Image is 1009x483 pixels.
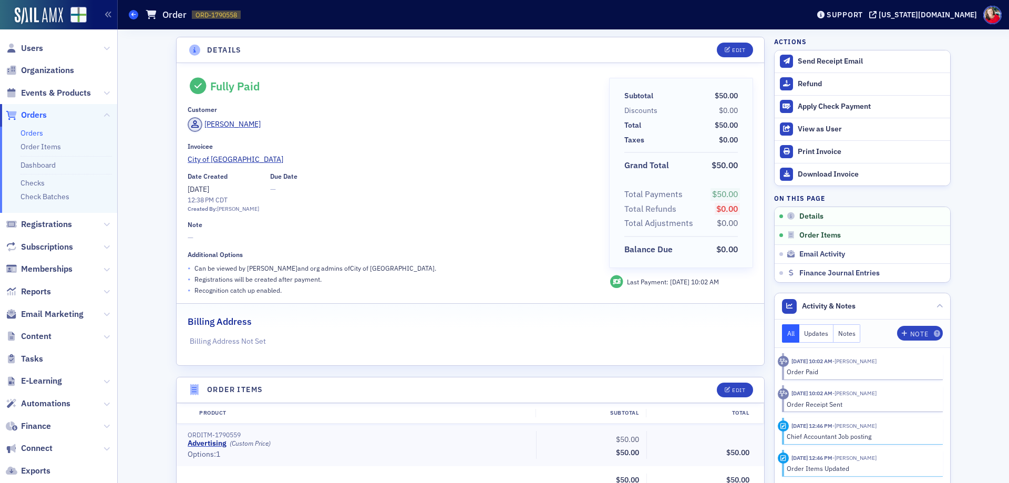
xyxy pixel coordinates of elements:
[194,263,436,273] p: Can be viewed by [PERSON_NAME] and org admins of City of [GEOGRAPHIC_DATA] .
[717,383,753,397] button: Edit
[194,285,282,295] p: Recognition catch up enabled.
[210,79,260,93] div: Fully Paid
[6,353,43,365] a: Tasks
[6,398,70,409] a: Automations
[775,118,950,140] button: View as User
[230,439,271,447] div: (Custom Price)
[6,420,51,432] a: Finance
[188,106,217,114] div: Customer
[646,409,756,417] div: Total
[775,73,950,95] button: Refund
[717,218,738,228] span: $0.00
[624,243,676,256] span: Balance Due
[712,160,738,170] span: $50.00
[832,422,877,429] span: Megan Hughes
[791,454,832,461] time: 9/16/2022 12:46 PM
[910,331,928,337] div: Note
[624,188,683,201] div: Total Payments
[798,102,945,111] div: Apply Check Payment
[188,232,594,243] span: —
[732,47,745,53] div: Edit
[188,251,243,259] div: Additional Options
[778,420,789,431] div: Activity
[21,65,74,76] span: Organizations
[6,109,47,121] a: Orders
[188,285,191,296] span: •
[21,219,72,230] span: Registrations
[897,326,943,341] button: Note
[270,184,297,195] span: —
[624,203,680,215] span: Total Refunds
[624,217,697,230] span: Total Adjustments
[775,163,950,186] a: Download Invoice
[20,192,69,201] a: Check Batches
[832,454,877,461] span: Megan Hughes
[869,11,981,18] button: [US_STATE][DOMAIN_NAME]
[188,431,529,439] div: ORDITM-1790559
[799,250,845,259] span: Email Activity
[799,212,823,221] span: Details
[624,188,686,201] span: Total Payments
[63,7,87,25] a: View Homepage
[791,422,832,429] time: 9/16/2022 12:46 PM
[20,178,45,188] a: Checks
[775,95,950,118] button: Apply Check Payment
[6,331,52,342] a: Content
[194,274,322,284] p: Registrations will be created after payment.
[624,105,661,116] span: Discounts
[717,43,753,57] button: Edit
[20,142,61,151] a: Order Items
[6,443,53,454] a: Connect
[726,448,749,457] span: $50.00
[791,357,832,365] time: 11/8/2022 10:02 AM
[21,398,70,409] span: Automations
[21,443,53,454] span: Connect
[270,172,297,180] div: Due Date
[798,125,945,134] div: View as User
[879,10,977,19] div: [US_STATE][DOMAIN_NAME]
[21,43,43,54] span: Users
[188,142,213,150] div: Invoicee
[832,357,877,365] span: Guy Dewees
[6,465,50,477] a: Exports
[21,263,73,275] span: Memberships
[787,464,935,473] div: Order Items Updated
[6,286,51,297] a: Reports
[782,324,800,343] button: All
[802,301,856,312] span: Activity & Notes
[616,448,639,457] span: $50.00
[624,90,657,101] span: Subtotal
[15,7,63,24] a: SailAMX
[188,315,252,328] h2: Billing Address
[624,159,673,172] span: Grand Total
[833,324,861,343] button: Notes
[983,6,1002,24] span: Profile
[778,388,789,399] div: Activity
[21,465,50,477] span: Exports
[787,399,935,409] div: Order Receipt Sent
[207,384,263,395] h4: Order Items
[188,117,261,132] a: [PERSON_NAME]
[774,193,951,203] h4: On this page
[21,420,51,432] span: Finance
[715,120,738,130] span: $50.00
[719,135,738,145] span: $0.00
[774,37,807,46] h4: Actions
[188,263,191,274] span: •
[775,50,950,73] button: Send Receipt Email
[791,389,832,397] time: 11/8/2022 10:02 AM
[716,244,738,254] span: $0.00
[624,105,657,116] div: Discounts
[6,263,73,275] a: Memberships
[616,435,639,444] span: $50.00
[799,231,841,240] span: Order Items
[798,79,945,89] div: Refund
[214,196,228,204] span: CDT
[732,387,745,393] div: Edit
[188,450,529,459] div: Options: 1
[6,241,73,253] a: Subscriptions
[624,120,641,131] div: Total
[188,439,226,448] a: Advertising
[536,409,646,417] div: Subtotal
[188,221,202,229] div: Note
